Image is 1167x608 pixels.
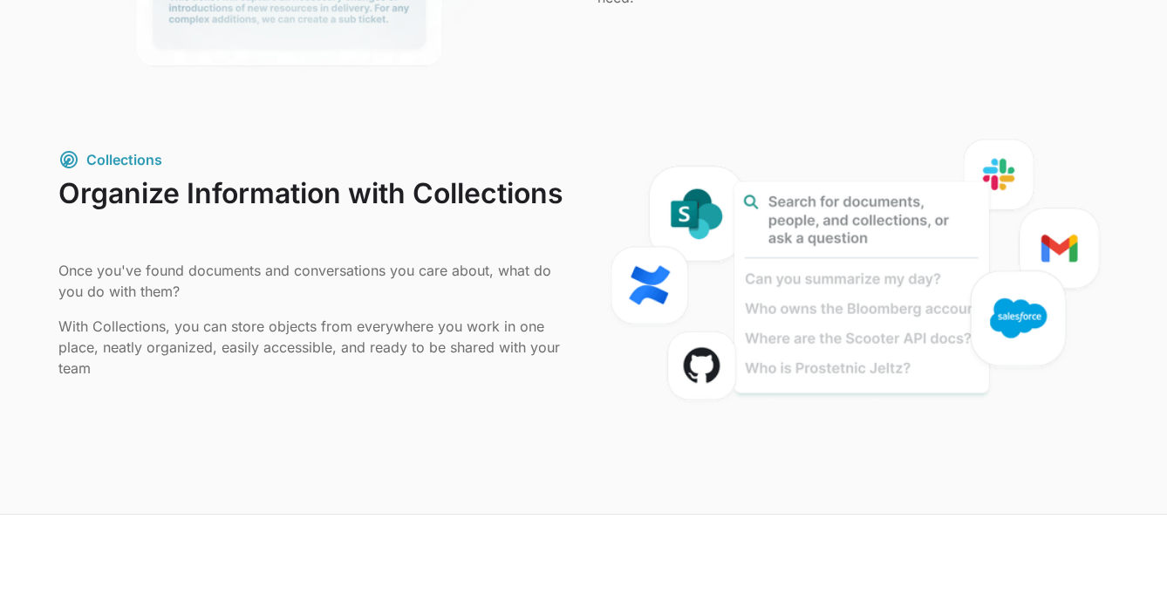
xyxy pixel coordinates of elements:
img: image [597,132,1109,416]
p: Once you've found documents and conversations you care about, what do you do with them? [58,260,570,302]
iframe: Chat Widget [1080,524,1167,608]
div: Collections [86,149,162,170]
h3: Organize Information with Collections [58,177,570,245]
p: With Collections, you can store objects from everywhere you work in one place, neatly organized, ... [58,316,570,379]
